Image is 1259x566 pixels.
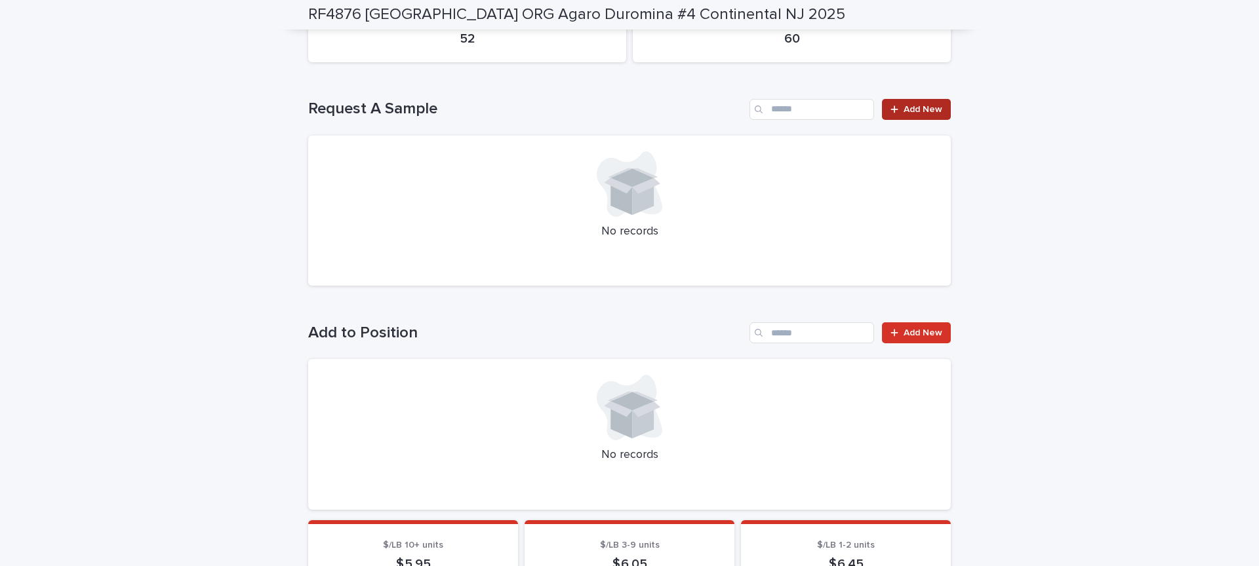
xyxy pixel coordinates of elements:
span: Add New [904,105,942,114]
input: Search [749,322,874,343]
p: No records [324,448,935,462]
span: $/LB 1-2 units [817,540,875,550]
p: No records [324,225,935,239]
p: 52 [324,31,610,47]
h1: Add to Position [308,324,744,343]
p: 60 [649,31,935,47]
a: Add New [882,99,951,120]
span: $/LB 10+ units [383,540,443,550]
h1: Request A Sample [308,100,744,119]
span: $/LB 3-9 units [600,540,660,550]
h2: RF4876 [GEOGRAPHIC_DATA] ORG Agaro Duromina #4 Continental NJ 2025 [308,5,845,24]
a: Add New [882,322,951,343]
span: Add New [904,328,942,337]
input: Search [749,99,874,120]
